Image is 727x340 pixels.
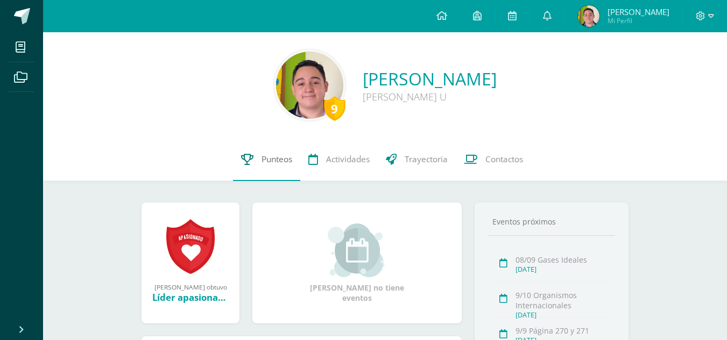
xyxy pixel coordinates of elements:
div: 9 [324,96,345,121]
img: 2ac621d885da50cde50dcbe7d88617bc.png [578,5,599,27]
div: [PERSON_NAME] obtuvo [152,283,229,291]
a: [PERSON_NAME] [363,67,497,90]
div: 08/09 Gases Ideales [516,255,612,265]
div: Líder apasionado [152,291,229,303]
div: 9/10 Organismos Internacionales [516,290,612,310]
div: [DATE] [516,265,612,274]
span: Mi Perfil [608,16,669,25]
div: [PERSON_NAME] U [363,90,497,103]
div: Eventos próximos [488,216,615,227]
span: Trayectoria [405,154,448,165]
img: event_small.png [328,223,386,277]
a: Trayectoria [378,138,456,181]
a: Contactos [456,138,531,181]
span: [PERSON_NAME] [608,6,669,17]
div: [PERSON_NAME] no tiene eventos [303,223,411,303]
span: Actividades [326,154,370,165]
a: Punteos [233,138,300,181]
span: Punteos [262,154,292,165]
div: [DATE] [516,310,612,320]
div: 9/9 Página 270 y 271 [516,325,612,336]
a: Actividades [300,138,378,181]
span: Contactos [485,154,523,165]
img: fe5d303ce3532757106afe807bf553e8.png [276,52,343,119]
